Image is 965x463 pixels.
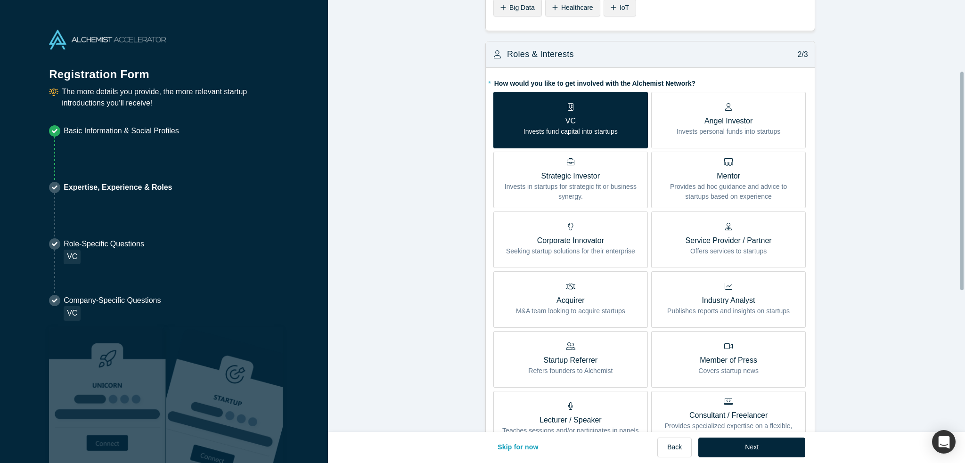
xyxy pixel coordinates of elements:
span: IoT [620,4,629,11]
p: Mentor [658,171,799,182]
p: 2/3 [793,49,808,60]
img: Alchemist Accelerator Logo [49,30,166,49]
p: Covers startup news [698,366,759,376]
h3: Roles & Interests [507,48,574,61]
h1: Registration Form [49,56,279,83]
button: Next [698,438,805,457]
p: Basic Information & Social Profiles [64,125,179,137]
p: Invests personal funds into startups [677,127,780,137]
button: Back [657,438,692,457]
p: Teaches sessions and/or participates in panels [502,426,639,436]
p: Corporate Innovator [506,235,635,246]
p: Angel Investor [677,115,780,127]
p: Publishes reports and insights on startups [667,306,790,316]
p: The more details you provide, the more relevant startup introductions you’ll receive! [62,86,279,109]
p: Provides ad hoc guidance and advice to startups based on experience [658,182,799,202]
p: Provides specialized expertise on a flexible, project basis. [658,421,799,441]
div: VC [64,250,81,264]
span: Healthcare [561,4,593,11]
p: Member of Press [698,355,759,366]
p: Industry Analyst [667,295,790,306]
p: Acquirer [516,295,625,306]
p: M&A team looking to acquire startups [516,306,625,316]
p: Refers founders to Alchemist [528,366,613,376]
p: Offers services to startups [685,246,771,256]
button: Skip for now [488,438,548,457]
p: Seeking startup solutions for their enterprise [506,246,635,256]
div: VC [64,306,81,321]
p: VC [523,115,618,127]
p: Strategic Investor [500,171,641,182]
p: Consultant / Freelancer [658,410,799,421]
p: Service Provider / Partner [685,235,771,246]
label: How would you like to get involved with the Alchemist Network? [493,75,807,89]
p: Invests fund capital into startups [523,127,618,137]
p: Lecturer / Speaker [502,414,639,426]
p: Role-Specific Questions [64,238,144,250]
p: Startup Referrer [528,355,613,366]
p: Expertise, Experience & Roles [64,182,172,193]
p: Invests in startups for strategic fit or business synergy. [500,182,641,202]
span: Big Data [509,4,535,11]
p: Company-Specific Questions [64,295,161,306]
